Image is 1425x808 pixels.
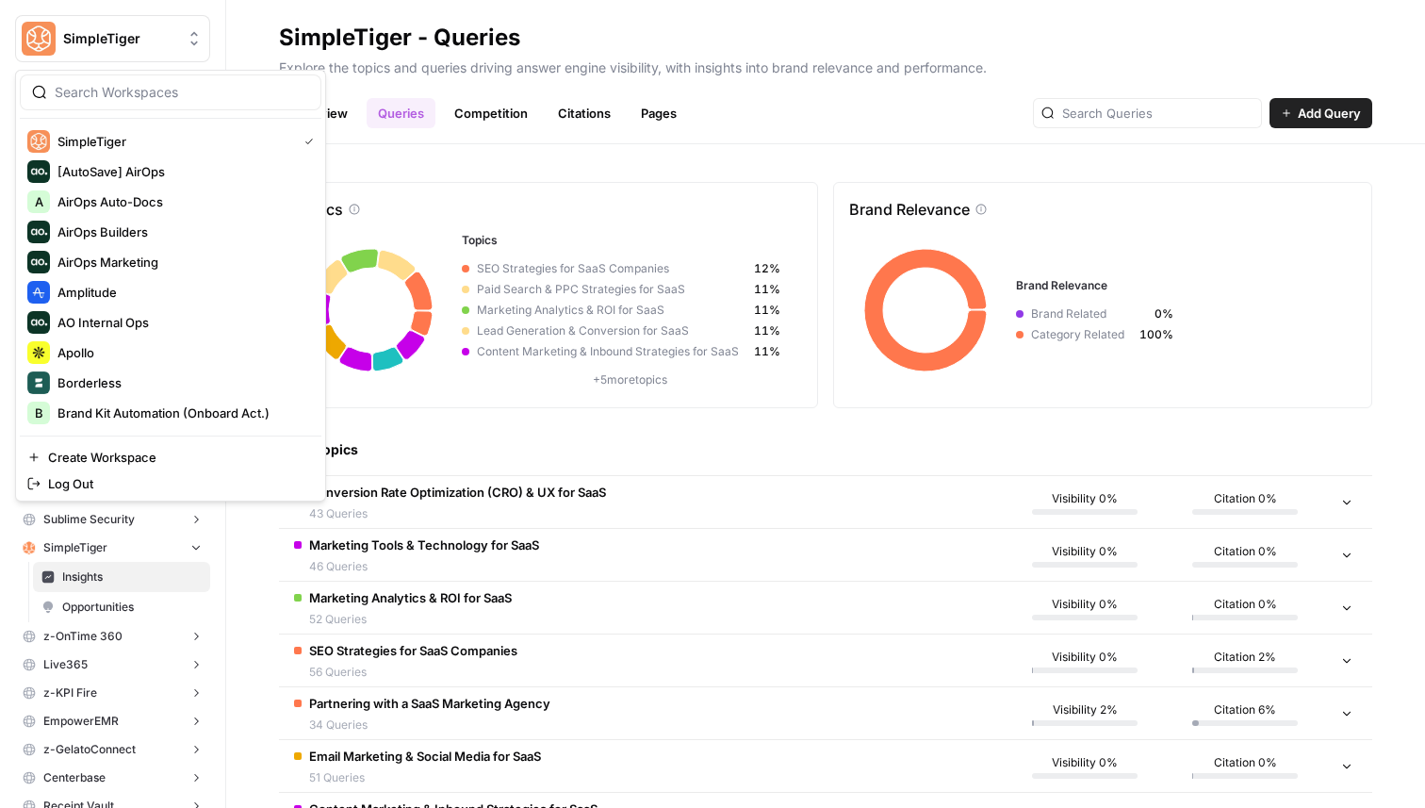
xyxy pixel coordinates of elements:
[55,83,309,102] input: Search Workspaces
[309,664,517,681] span: 56 Queries
[1053,701,1118,718] span: Visibility 2%
[43,741,136,758] span: z-GelatoConnect
[1016,277,1351,294] h3: Brand Relevance
[1214,490,1277,507] span: Citation 0%
[1298,104,1361,123] span: Add Query
[279,23,520,53] div: SimpleTiger - Queries
[15,534,210,562] button: SimpleTiger
[462,232,797,249] h3: Topics
[462,371,797,388] p: + 5 more topics
[1214,649,1276,666] span: Citation 2%
[309,483,606,502] span: Conversion Rate Optimization (CRO) & UX for SaaS
[33,562,210,592] a: Insights
[57,223,306,241] span: AirOps Builders
[20,444,321,470] a: Create Workspace
[754,343,780,360] span: 11%
[1214,754,1277,771] span: Citation 0%
[1269,98,1372,128] button: Add Query
[62,569,202,585] span: Insights
[15,505,210,534] button: Sublime Security
[309,611,512,628] span: 52 Queries
[469,343,754,360] span: Content Marketing & Inbound Strategies for SaaS
[469,281,754,298] span: Paid Search & PPC Strategies for SaaS
[48,474,306,493] span: Log Out
[62,599,202,616] span: Opportunities
[23,541,36,554] img: hlg0wqi1id4i6sbxkcpd2tyblcaw
[443,98,539,128] a: Competition
[279,53,1372,77] p: Explore the topics and queries driving answer engine visibility, with insights into brand relevan...
[849,198,970,221] p: Brand Relevance
[547,98,622,128] a: Citations
[1052,649,1118,666] span: Visibility 0%
[309,747,541,766] span: Email Marketing & Social Media for SaaS
[43,713,119,730] span: EmpowerEMR
[27,341,50,364] img: Apollo Logo
[57,373,306,392] span: Borderless
[43,769,106,786] span: Centerbase
[1052,490,1118,507] span: Visibility 0%
[1052,596,1118,613] span: Visibility 0%
[309,769,541,786] span: 51 Queries
[754,281,780,298] span: 11%
[27,130,50,153] img: SimpleTiger Logo
[367,98,435,128] a: Queries
[57,283,306,302] span: Amplitude
[57,313,306,332] span: AO Internal Ops
[57,343,306,362] span: Apollo
[43,656,88,673] span: Live365
[309,694,550,713] span: Partnering with a SaaS Marketing Agency
[315,440,358,459] span: Topics
[57,192,306,211] span: AirOps Auto-Docs
[15,651,210,679] button: Live365
[1214,543,1277,560] span: Citation 0%
[1214,596,1277,613] span: Citation 0%
[63,29,177,48] span: SimpleTiger
[27,281,50,304] img: Amplitude Logo
[1024,326,1139,343] span: Category Related
[48,448,306,467] span: Create Workspace
[469,302,754,319] span: Marketing Analytics & ROI for SaaS
[57,162,306,181] span: [AutoSave] AirOps
[57,404,306,422] span: Brand Kit Automation (Onboard Act.)
[630,98,688,128] a: Pages
[1052,754,1118,771] span: Visibility 0%
[15,707,210,735] button: EmpowerEMR
[15,764,210,792] button: Centerbase
[754,302,780,319] span: 11%
[27,160,50,183] img: [AutoSave] AirOps Logo
[1024,305,1139,322] span: Brand Related
[1214,701,1276,718] span: Citation 6%
[309,536,539,554] span: Marketing Tools & Technology for SaaS
[469,260,754,277] span: SEO Strategies for SaaS Companies
[57,132,289,151] span: SimpleTiger
[15,15,210,62] button: Workspace: SimpleTiger
[27,251,50,273] img: AirOps Marketing Logo
[309,505,606,522] span: 43 Queries
[15,622,210,651] button: z-OnTime 360
[1139,326,1173,343] span: 100%
[27,221,50,243] img: AirOps Builders Logo
[35,192,43,211] span: A
[309,641,517,660] span: SEO Strategies for SaaS Companies
[43,628,123,645] span: z-OnTime 360
[309,717,550,734] span: 34 Queries
[22,22,56,56] img: SimpleTiger Logo
[35,404,43,422] span: B
[43,539,107,556] span: SimpleTiger
[754,260,780,277] span: 12%
[27,371,50,394] img: Borderless Logo
[1052,543,1118,560] span: Visibility 0%
[1139,305,1173,322] span: 0%
[57,253,306,272] span: AirOps Marketing
[27,311,50,334] img: AO Internal Ops Logo
[15,735,210,764] button: z-GelatoConnect
[20,470,321,497] a: Log Out
[1062,104,1253,123] input: Search Queries
[754,322,780,339] span: 11%
[309,558,539,575] span: 46 Queries
[15,679,210,707] button: z-KPI Fire
[309,588,512,607] span: Marketing Analytics & ROI for SaaS
[43,684,97,701] span: z-KPI Fire
[43,511,135,528] span: Sublime Security
[469,322,754,339] span: Lead Generation & Conversion for SaaS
